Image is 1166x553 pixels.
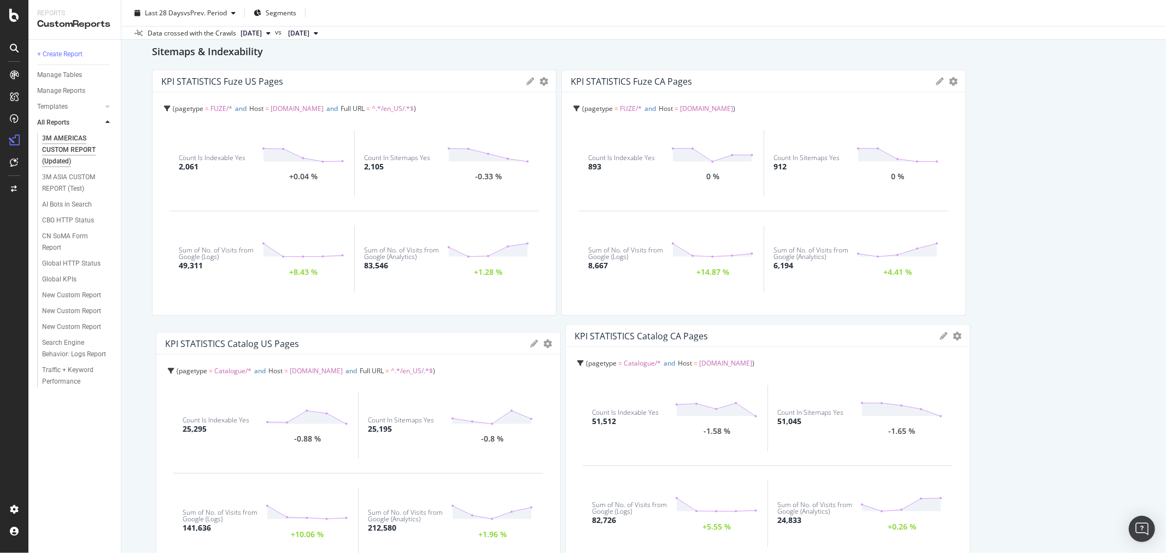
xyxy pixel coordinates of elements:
a: Traffic + Keyword Performance [42,364,113,387]
div: 49,311 [179,260,203,271]
div: +0.26 % [888,523,916,531]
span: ^.*/en_US/.*$ [391,366,433,375]
a: Global KPIs [42,274,113,285]
div: Count Is Indexable Yes [592,409,659,416]
span: and [644,104,656,113]
div: CN SoMA Form Report [42,231,103,254]
div: Sum of No. of Visits from Google (Analytics) [368,509,451,522]
div: -0.33 % [475,173,502,180]
div: 51,045 [777,416,801,427]
div: KPI STATISTICS Fuze CA Pages [571,76,692,87]
div: 82,726 [592,515,616,526]
span: Host [659,104,673,113]
a: Manage Tables [37,69,113,81]
span: and [254,366,266,375]
div: gear [949,78,958,85]
span: = [366,104,370,113]
div: Open Intercom Messenger [1129,516,1155,542]
span: = [618,358,622,368]
div: Count In Sitemaps Yes [777,409,843,416]
a: 3M AMERICAS CUSTOM REPORT (Updated) [42,133,113,167]
div: 3M AMERICAS CUSTOM REPORT (Updated) [42,133,108,167]
div: Sum of No. of Visits from Google (Analytics) [777,502,860,515]
div: gear [540,78,548,85]
div: 25,195 [368,423,392,434]
div: 51,512 [592,416,616,427]
div: +10.06 % [291,531,324,538]
div: Templates [37,101,68,113]
div: Sum of No. of Visits from Google (Logs) [179,247,262,260]
div: 893 [588,161,601,172]
div: KPI STATISTICS Catalog US Pages [165,338,299,349]
span: pagetype [179,366,207,375]
div: New Custom Report [42,321,101,333]
div: New Custom Report [42,305,101,317]
a: CBG HTTP Status [42,215,113,226]
div: gear [953,332,962,340]
span: pagetype [588,358,617,368]
div: New Custom Report [42,290,101,301]
a: New Custom Report [42,290,113,301]
div: KPI STATISTICS Catalog CA Pages [575,331,708,342]
div: Sitemaps & Indexability [152,44,1135,61]
div: +14.87 % [696,269,729,276]
span: Full URL [360,366,384,375]
span: [DOMAIN_NAME] [271,104,324,113]
a: New Custom Report [42,305,113,317]
span: pagetype [175,104,203,113]
a: Templates [37,101,102,113]
div: 0 % [706,173,719,180]
span: FUZE/* [210,104,232,113]
div: +1.96 % [478,531,507,538]
a: All Reports [37,117,102,128]
span: vs Prev. Period [184,8,227,17]
div: CBG HTTP Status [42,215,94,226]
div: gear [544,340,553,348]
span: Host [249,104,263,113]
div: KPI STATISTICS Fuze US Pagesgeargearpagetype = FUZE/*andHost = [DOMAIN_NAME]andFull URL = ^.*/en_... [152,70,556,316]
span: [DOMAIN_NAME] [290,366,343,375]
h2: Sitemaps & Indexability [152,44,263,61]
div: Data crossed with the Crawls [148,28,236,38]
div: 8,667 [588,260,608,271]
div: 212,580 [368,522,396,533]
div: Global HTTP Status [42,258,101,269]
span: Host [268,366,283,375]
div: Traffic + Keyword Performance [42,364,106,387]
span: = [265,104,269,113]
div: +8.43 % [289,269,318,276]
span: 2025 Sep. 28th [241,28,262,38]
span: = [675,104,678,113]
button: [DATE] [236,27,275,40]
div: Search Engine Behavior: Logs Report [42,337,107,360]
a: Manage Reports [37,85,113,97]
div: -0.88 % [294,436,321,443]
div: +1.28 % [474,269,503,276]
div: Count In Sitemaps Yes [364,155,430,161]
a: 3M ASIA CUSTOM REPORT (Test) [42,172,113,195]
div: KPI STATISTICS Fuze US Pages [161,76,283,87]
div: KPI STATISTICS Fuze CA Pagesgeargearpagetype = FUZE/*andHost = [DOMAIN_NAME]Count Is Indexable Ye... [561,70,966,316]
a: + Create Report [37,49,113,60]
span: and [326,104,338,113]
div: Manage Tables [37,69,82,81]
span: Host [678,358,692,368]
div: All Reports [37,117,69,128]
span: = [209,366,213,375]
div: 24,833 [777,515,801,526]
div: +4.41 % [884,269,912,276]
span: Last 28 Days [145,8,184,17]
div: Sum of No. of Visits from Google (Analytics) [774,247,857,260]
div: CustomReports [37,18,112,31]
div: Count In Sitemaps Yes [774,155,840,161]
span: = [614,104,618,113]
span: FUZE/* [620,104,642,113]
div: Reports [37,9,112,18]
span: and [664,358,675,368]
button: [DATE] [284,27,323,40]
span: Catalogue/* [624,358,661,368]
div: 25,295 [183,423,207,434]
span: [DOMAIN_NAME] [699,358,752,368]
div: 6,194 [774,260,793,271]
div: Sum of No. of Visits from Google (Logs) [183,509,266,522]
